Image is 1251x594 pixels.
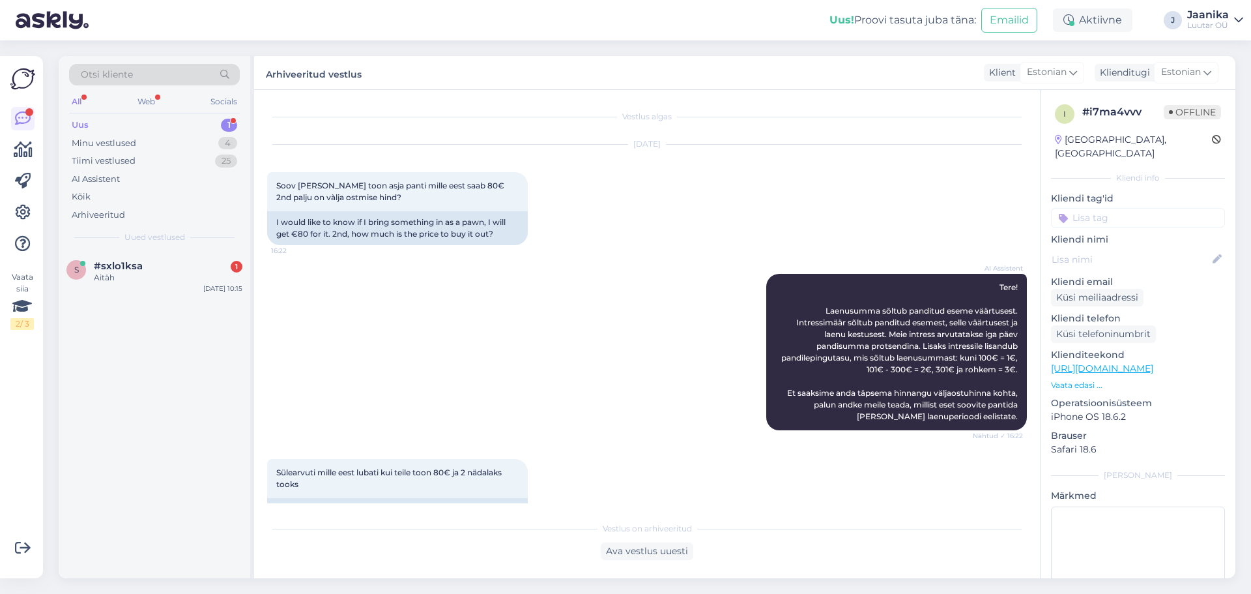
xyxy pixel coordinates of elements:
div: Web [135,93,158,110]
p: Brauser [1051,429,1225,443]
span: i [1063,109,1066,119]
p: iPhone OS 18.6.2 [1051,410,1225,424]
div: Uus [72,119,89,132]
span: Nähtud ✓ 16:22 [973,431,1023,441]
p: Operatsioonisüsteem [1051,396,1225,410]
img: Askly Logo [10,67,35,91]
div: Proovi tasuta juba täna: [829,12,976,28]
span: Vestlus on arhiveeritud [603,523,692,535]
div: 25 [215,155,237,168]
input: Lisa nimi [1052,252,1210,267]
span: Offline [1164,105,1221,119]
div: Jaanika [1187,10,1229,20]
span: Estonian [1161,65,1201,80]
span: 16:22 [271,246,320,256]
a: JaanikaLuutar OÜ [1187,10,1243,31]
a: [URL][DOMAIN_NAME] [1051,363,1153,374]
input: Lisa tag [1051,208,1225,228]
div: 1 [231,261,242,273]
span: Soov [PERSON_NAME] toon asja panti mille eest saab 80€ 2nd palju on vàlja ostmise hind? [276,181,506,202]
div: Luutar OÜ [1187,20,1229,31]
div: All [69,93,84,110]
p: Kliendi telefon [1051,312,1225,325]
div: Socials [208,93,240,110]
div: Aitäh [94,272,242,284]
div: Arhiveeritud [72,209,125,222]
p: Safari 18.6 [1051,443,1225,456]
b: Uus! [829,14,854,26]
span: Sülearvuti mille eest lubati kui teile toon 80€ ja 2 nädalaks tooks [276,468,504,489]
div: J [1164,11,1182,29]
div: Kõik [72,190,91,203]
p: Märkmed [1051,489,1225,503]
span: Estonian [1027,65,1067,80]
span: s [74,265,79,275]
div: Klient [984,66,1016,80]
div: [DATE] 10:15 [203,284,242,293]
div: Küsi telefoninumbrit [1051,325,1156,343]
span: Uued vestlused [124,231,185,243]
div: Kliendi info [1051,172,1225,184]
div: [DATE] [267,138,1027,150]
div: Vaata siia [10,271,34,330]
span: Otsi kliente [81,68,133,82]
div: Küsi meiliaadressi [1051,289,1143,306]
div: Aktiivne [1053,8,1132,32]
button: Emailid [981,8,1037,33]
div: [PERSON_NAME] [1051,469,1225,481]
span: AI Assistent [974,263,1023,273]
div: Minu vestlused [72,137,136,150]
div: 1 [221,119,237,132]
div: Ava vestlus uuesti [601,542,693,560]
label: Arhiveeritud vestlus [266,64,362,82]
div: # i7ma4vvv [1082,104,1164,120]
p: Vaata edasi ... [1051,379,1225,391]
p: Kliendi email [1051,275,1225,289]
div: Klienditugi [1095,66,1150,80]
div: Vestlus algas [267,111,1027,123]
p: Klienditeekond [1051,348,1225,362]
div: A laptop that was promised to you if I brought you €80 and would deliver [DATE] [267,498,528,532]
div: 2 / 3 [10,318,34,330]
div: Tiimi vestlused [72,155,136,168]
p: Kliendi nimi [1051,233,1225,246]
div: AI Assistent [72,173,120,186]
div: I would like to know if I bring something in as a pawn, I will get €80 for it. 2nd, how much is t... [267,211,528,245]
span: #sxlo1ksa [94,260,143,272]
div: [GEOGRAPHIC_DATA], [GEOGRAPHIC_DATA] [1055,133,1212,160]
div: 4 [218,137,237,150]
p: Kliendi tag'id [1051,192,1225,205]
